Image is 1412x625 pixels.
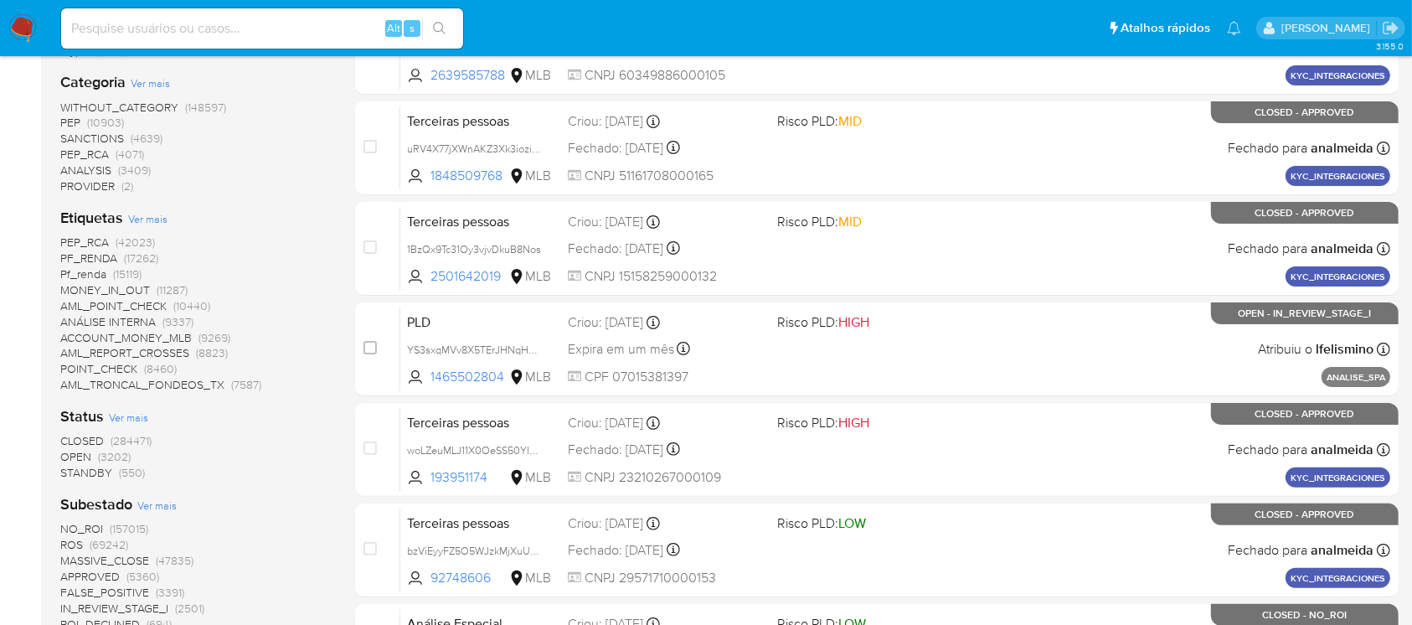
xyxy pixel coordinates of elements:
button: search-icon [422,17,456,40]
span: 3.155.0 [1376,39,1404,53]
span: Alt [387,20,400,36]
a: Notificações [1227,21,1241,35]
span: s [410,20,415,36]
a: Sair [1382,19,1399,37]
span: Atalhos rápidos [1121,19,1210,37]
p: adriano.brito@mercadolivre.com [1281,20,1376,36]
input: Pesquise usuários ou casos... [61,18,463,39]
